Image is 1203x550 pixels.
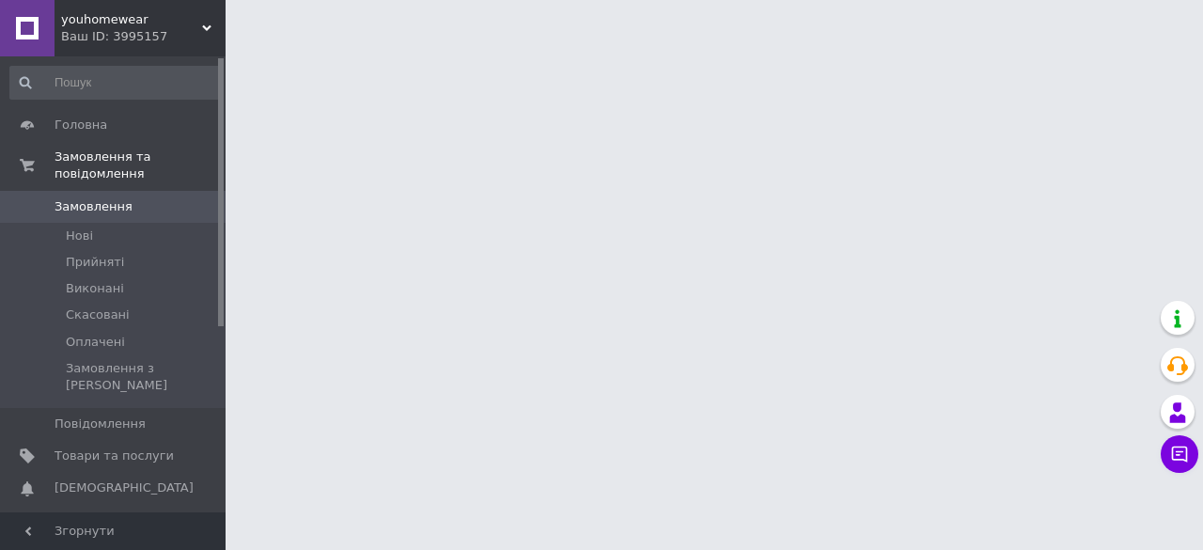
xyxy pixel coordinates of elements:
span: Виконані [66,280,124,297]
div: Ваш ID: 3995157 [61,28,226,45]
span: Замовлення та повідомлення [55,149,226,182]
span: Повідомлення [55,416,146,432]
span: Оплачені [66,334,125,351]
span: youhomewear [61,11,202,28]
span: Прийняті [66,254,124,271]
button: Чат з покупцем [1161,435,1198,473]
input: Пошук [9,66,222,100]
span: Головна [55,117,107,134]
span: Скасовані [66,306,130,323]
span: Замовлення [55,198,133,215]
span: [DEMOGRAPHIC_DATA] [55,479,194,496]
span: Замовлення з [PERSON_NAME] [66,360,220,394]
span: Нові [66,228,93,244]
span: Товари та послуги [55,448,174,464]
